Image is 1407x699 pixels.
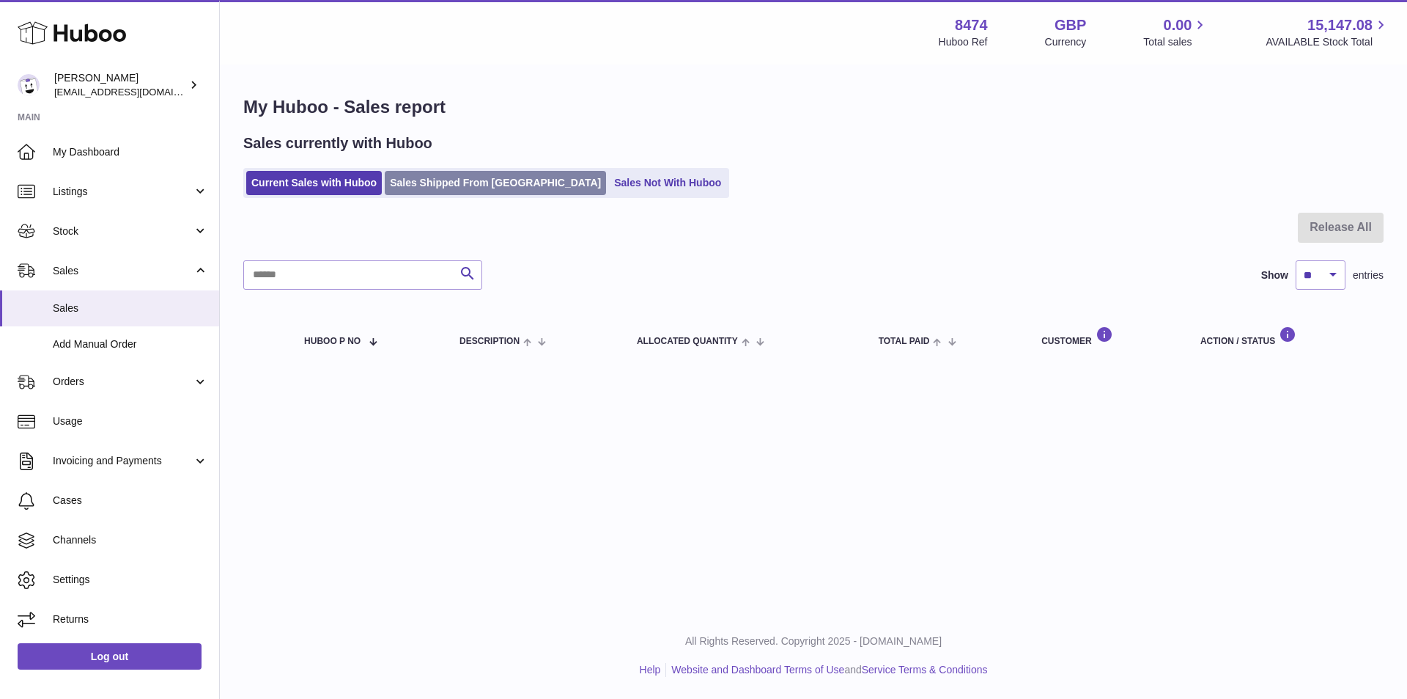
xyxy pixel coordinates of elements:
[1164,15,1192,35] span: 0.00
[666,663,987,677] li: and
[53,301,208,315] span: Sales
[1045,35,1087,49] div: Currency
[1200,326,1369,346] div: Action / Status
[53,454,193,468] span: Invoicing and Payments
[53,264,193,278] span: Sales
[637,337,738,346] span: ALLOCATED Quantity
[955,15,988,35] strong: 8474
[232,634,1395,648] p: All Rights Reserved. Copyright 2025 - [DOMAIN_NAME]
[385,171,606,195] a: Sales Shipped From [GEOGRAPHIC_DATA]
[1307,15,1373,35] span: 15,147.08
[879,337,930,346] span: Total paid
[53,494,208,508] span: Cases
[640,664,661,676] a: Help
[53,375,193,389] span: Orders
[1266,35,1389,49] span: AVAILABLE Stock Total
[1041,326,1171,346] div: Customer
[53,337,208,351] span: Add Manual Order
[671,664,844,676] a: Website and Dashboard Terms of Use
[1055,15,1086,35] strong: GBP
[459,337,520,346] span: Description
[304,337,361,346] span: Huboo P no
[1353,268,1384,282] span: entries
[1143,35,1208,49] span: Total sales
[18,74,40,96] img: orders@neshealth.com
[53,573,208,587] span: Settings
[939,35,988,49] div: Huboo Ref
[1143,15,1208,49] a: 0.00 Total sales
[53,145,208,159] span: My Dashboard
[53,612,208,626] span: Returns
[243,95,1384,119] h1: My Huboo - Sales report
[18,643,202,670] a: Log out
[53,185,193,199] span: Listings
[53,533,208,547] span: Channels
[53,414,208,428] span: Usage
[862,664,988,676] a: Service Terms & Conditions
[1261,268,1288,282] label: Show
[243,133,432,153] h2: Sales currently with Huboo
[54,86,215,98] span: [EMAIL_ADDRESS][DOMAIN_NAME]
[246,171,382,195] a: Current Sales with Huboo
[54,71,186,99] div: [PERSON_NAME]
[609,171,726,195] a: Sales Not With Huboo
[1266,15,1389,49] a: 15,147.08 AVAILABLE Stock Total
[53,224,193,238] span: Stock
